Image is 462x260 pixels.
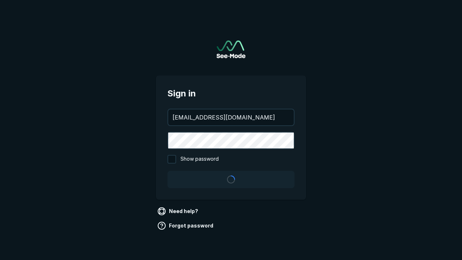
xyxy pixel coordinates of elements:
input: your@email.com [168,109,294,125]
a: Forgot password [156,220,216,231]
a: Need help? [156,205,201,217]
span: Sign in [167,87,295,100]
span: Show password [180,155,219,164]
a: Go to sign in [217,40,245,58]
img: See-Mode Logo [217,40,245,58]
